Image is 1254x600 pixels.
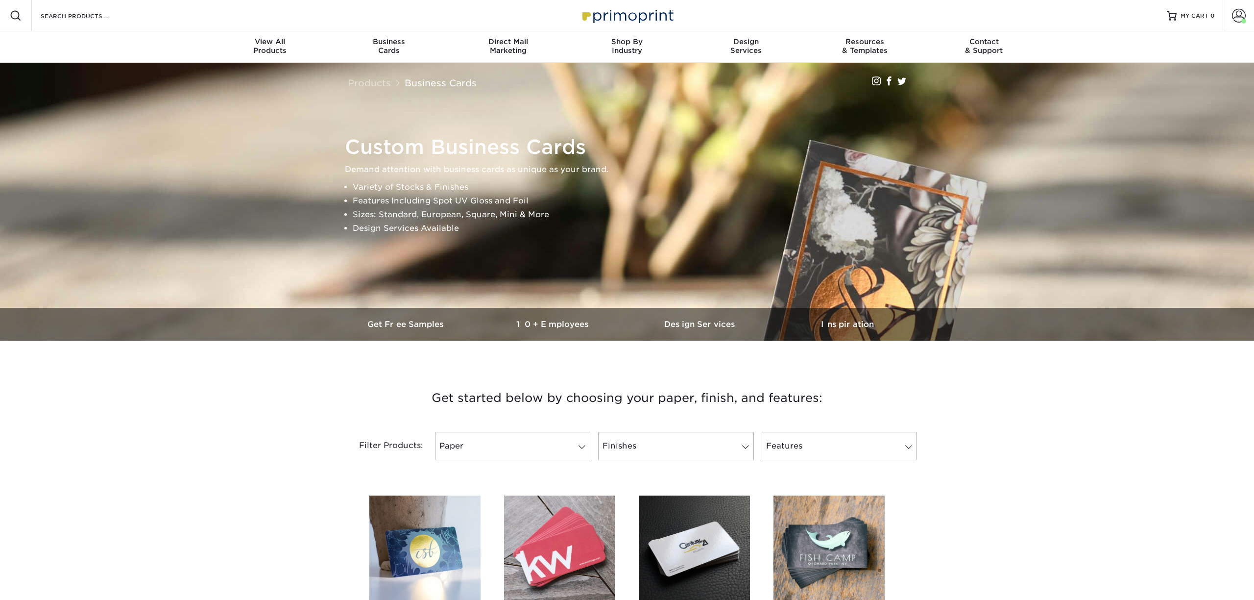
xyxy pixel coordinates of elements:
[211,37,330,55] div: Products
[345,163,918,176] p: Demand attention with business cards as unique as your brand.
[480,320,627,329] h3: 10+ Employees
[353,222,918,235] li: Design Services Available
[333,320,480,329] h3: Get Free Samples
[435,432,590,460] a: Paper
[405,77,477,88] a: Business Cards
[353,194,918,208] li: Features Including Spot UV Gloss and Foil
[627,308,774,341] a: Design Services
[686,37,805,55] div: Services
[348,77,391,88] a: Products
[211,37,330,46] span: View All
[353,208,918,222] li: Sizes: Standard, European, Square, Mini & More
[1210,12,1215,19] span: 0
[686,37,805,46] span: Design
[774,320,921,329] h3: Inspiration
[568,37,687,55] div: Industry
[568,37,687,46] span: Shop By
[333,432,431,460] div: Filter Products:
[627,320,774,329] h3: Design Services
[449,31,568,63] a: Direct MailMarketing
[568,31,687,63] a: Shop ByIndustry
[924,31,1043,63] a: Contact& Support
[353,180,918,194] li: Variety of Stocks & Finishes
[762,432,917,460] a: Features
[805,31,924,63] a: Resources& Templates
[774,308,921,341] a: Inspiration
[449,37,568,46] span: Direct Mail
[211,31,330,63] a: View AllProducts
[340,376,914,420] h3: Get started below by choosing your paper, finish, and features:
[924,37,1043,55] div: & Support
[345,135,918,159] h1: Custom Business Cards
[333,308,480,341] a: Get Free Samples
[686,31,805,63] a: DesignServices
[330,31,449,63] a: BusinessCards
[330,37,449,55] div: Cards
[924,37,1043,46] span: Contact
[805,37,924,55] div: & Templates
[1181,12,1208,20] span: MY CART
[805,37,924,46] span: Resources
[330,37,449,46] span: Business
[449,37,568,55] div: Marketing
[578,5,676,26] img: Primoprint
[480,308,627,341] a: 10+ Employees
[598,432,753,460] a: Finishes
[40,10,135,22] input: SEARCH PRODUCTS.....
